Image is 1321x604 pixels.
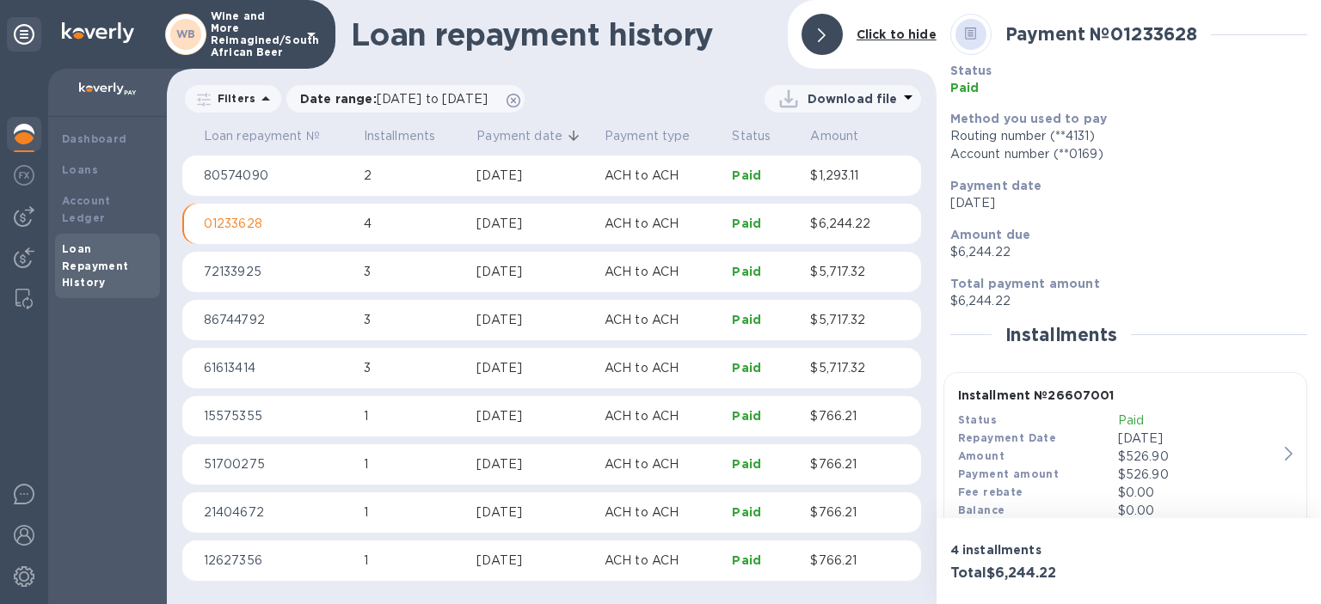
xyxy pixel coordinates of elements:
p: Filters [211,91,255,106]
p: 61613414 [204,359,350,377]
p: Amount [810,127,858,145]
p: $766.21 [810,552,885,570]
b: Dashboard [62,132,127,145]
span: Payment date [476,127,585,145]
p: ACH to ACH [605,503,719,522]
p: 51700275 [204,455,350,473]
p: Paid [732,359,796,376]
p: 80574090 [204,167,350,185]
b: Status [958,413,997,426]
b: Installment № 26607001 [958,388,1115,402]
p: Paid [732,503,796,521]
div: [DATE] [476,455,591,473]
div: Account number (**0169) [950,145,1307,163]
p: $0.00 [1118,502,1278,520]
div: [DATE] [476,263,591,281]
p: $0.00 [1118,484,1278,502]
p: [DATE] [1118,430,1278,448]
p: 3 [364,359,464,377]
div: Routing number (**4131) [950,127,1307,145]
p: Paid [732,167,796,184]
p: Paid [732,215,796,232]
p: Paid [950,79,1307,96]
div: $526.90 [1118,448,1278,466]
div: [DATE] [476,359,591,377]
p: [DATE] [950,194,1307,212]
p: 1 [364,503,464,522]
p: Paid [732,455,796,473]
p: Paid [1118,412,1278,430]
div: [DATE] [476,407,591,425]
b: Account Ledger [62,194,111,224]
p: $5,717.32 [810,263,885,281]
p: ACH to ACH [605,215,719,233]
p: 12627356 [204,552,350,570]
img: Foreign exchange [14,165,34,186]
span: Amount [810,127,881,145]
h1: Loan repayment history [351,16,774,52]
p: Wine and More Reimagined/South African Beer [211,10,297,58]
p: 86744792 [204,311,350,329]
b: Amount [958,449,1005,462]
p: ACH to ACH [605,407,719,425]
b: Status [950,64,992,77]
p: Download file [808,90,898,107]
b: Total payment amount [950,277,1100,290]
img: Logo [62,22,134,43]
p: 1 [364,552,464,570]
span: Installments [364,127,458,145]
p: $526.90 [1118,466,1278,484]
div: Date range:[DATE] to [DATE] [286,85,525,113]
div: [DATE] [476,503,591,522]
p: $766.21 [810,455,885,473]
p: $766.21 [810,407,885,425]
span: Payment type [605,127,713,145]
button: Installment №26607001StatusPaidRepayment Date[DATE]Amount$526.90Payment amount$526.90Fee rebate$0... [943,372,1307,543]
div: Unpin categories [7,17,41,52]
b: Repayment Date [958,431,1057,444]
b: Amount due [950,228,1031,241]
p: 72133925 [204,263,350,281]
p: $6,244.22 [950,292,1307,310]
b: Payment date [950,179,1042,192]
b: WB [176,27,196,40]
p: $5,717.32 [810,359,885,377]
b: Loan Repayment History [62,242,129,290]
p: ACH to ACH [605,263,719,281]
p: ACH to ACH [605,359,719,377]
p: 01233628 [204,215,350,233]
b: Fee rebate [958,485,1023,498]
p: Paid [732,263,796,280]
b: Click to hide [857,27,937,41]
p: 4 installments [950,541,1122,558]
p: 2 [364,167,464,185]
p: ACH to ACH [605,167,719,185]
p: 15575355 [204,407,350,425]
span: [DATE] to [DATE] [377,92,488,106]
p: $5,717.32 [810,311,885,329]
p: Loan repayment № [204,127,320,145]
p: Status [732,127,771,145]
p: $6,244.22 [950,243,1307,261]
p: $6,244.22 [810,215,885,233]
div: [DATE] [476,311,591,329]
p: Paid [732,552,796,569]
p: ACH to ACH [605,552,719,570]
b: Payment № 01233628 [1005,23,1197,45]
div: [DATE] [476,552,591,570]
h2: Installments [1005,324,1117,345]
h3: Total $6,244.22 [950,565,1122,582]
div: [DATE] [476,167,591,185]
p: ACH to ACH [605,455,719,473]
div: [DATE] [476,215,591,233]
p: ACH to ACH [605,311,719,329]
p: Paid [732,311,796,328]
p: $1,293.11 [810,167,885,185]
b: Payment amount [958,467,1060,480]
p: Payment date [476,127,562,145]
p: 21404672 [204,503,350,522]
p: 4 [364,215,464,233]
p: Payment type [605,127,691,145]
p: Installments [364,127,436,145]
p: Paid [732,407,796,424]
